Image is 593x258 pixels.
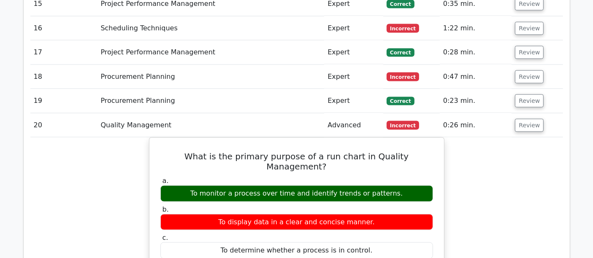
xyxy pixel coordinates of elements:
[324,89,383,113] td: Expert
[387,48,414,57] span: Correct
[324,16,383,40] td: Expert
[440,40,512,64] td: 0:28 min.
[440,16,512,40] td: 1:22 min.
[97,89,324,113] td: Procurement Planning
[30,89,97,113] td: 19
[160,214,433,231] div: To display data in a clear and concise manner.
[515,46,544,59] button: Review
[440,65,512,89] td: 0:47 min.
[324,65,383,89] td: Expert
[30,65,97,89] td: 18
[30,113,97,137] td: 20
[30,40,97,64] td: 17
[515,70,544,83] button: Review
[97,65,324,89] td: Procurement Planning
[387,121,419,129] span: Incorrect
[162,234,168,242] span: c.
[324,113,383,137] td: Advanced
[97,16,324,40] td: Scheduling Techniques
[515,119,544,132] button: Review
[162,177,169,185] span: a.
[30,16,97,40] td: 16
[440,89,512,113] td: 0:23 min.
[162,205,169,213] span: b.
[160,185,433,202] div: To monitor a process over time and identify trends or patterns.
[97,113,324,137] td: Quality Management
[387,24,419,32] span: Incorrect
[387,97,414,105] span: Correct
[515,94,544,107] button: Review
[160,151,434,172] h5: What is the primary purpose of a run chart in Quality Management?
[324,40,383,64] td: Expert
[387,73,419,81] span: Incorrect
[440,113,512,137] td: 0:26 min.
[97,40,324,64] td: Project Performance Management
[515,22,544,35] button: Review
